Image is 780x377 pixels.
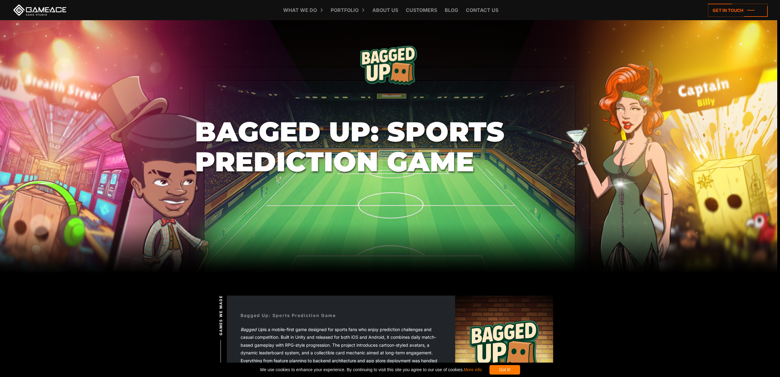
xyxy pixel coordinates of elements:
[708,4,768,17] a: Get in touch
[260,365,481,375] span: We use cookies to enhance your experience. By continuing to visit this site you agree to our use ...
[195,117,585,177] h1: Bagged Up: Sports Prediction Game
[241,326,441,373] p: is a mobile-first game designed for sports fans who enjoy prediction challenges and casual compet...
[241,312,336,319] div: Bagged Up: Sports Prediction Game
[464,367,481,372] a: More info
[218,295,224,335] span: Games we made
[241,327,264,332] em: Bagged Up
[489,365,520,375] div: Got it!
